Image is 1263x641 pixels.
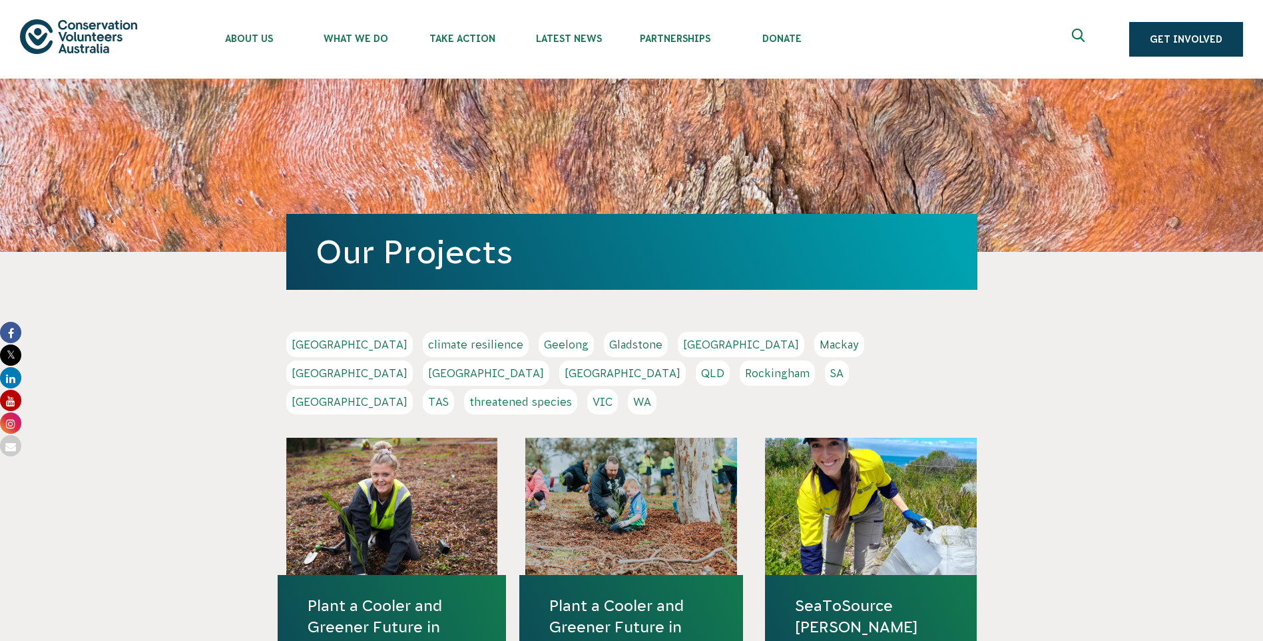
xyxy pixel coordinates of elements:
a: QLD [696,360,730,386]
a: Our Projects [316,234,513,270]
a: Rockingham [740,360,815,386]
span: Partnerships [622,33,728,44]
a: SeaToSource [PERSON_NAME] [795,595,947,638]
button: Expand search box Close search box [1064,23,1096,55]
a: [GEOGRAPHIC_DATA] [678,332,804,357]
img: logo.svg [20,19,137,53]
a: Geelong [539,332,594,357]
span: Take Action [409,33,515,44]
a: [GEOGRAPHIC_DATA] [286,332,413,357]
span: Latest News [515,33,622,44]
a: Get Involved [1129,22,1243,57]
a: Gladstone [604,332,668,357]
a: [GEOGRAPHIC_DATA] [423,360,549,386]
a: WA [628,389,656,414]
a: SA [825,360,849,386]
a: [GEOGRAPHIC_DATA] [286,360,413,386]
span: Expand search box [1072,29,1089,50]
span: What We Do [302,33,409,44]
a: [GEOGRAPHIC_DATA] [559,360,686,386]
a: threatened species [464,389,577,414]
a: TAS [423,389,454,414]
a: VIC [587,389,618,414]
a: [GEOGRAPHIC_DATA] [286,389,413,414]
span: Donate [728,33,835,44]
span: About Us [196,33,302,44]
a: climate resilience [423,332,529,357]
a: Mackay [814,332,864,357]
